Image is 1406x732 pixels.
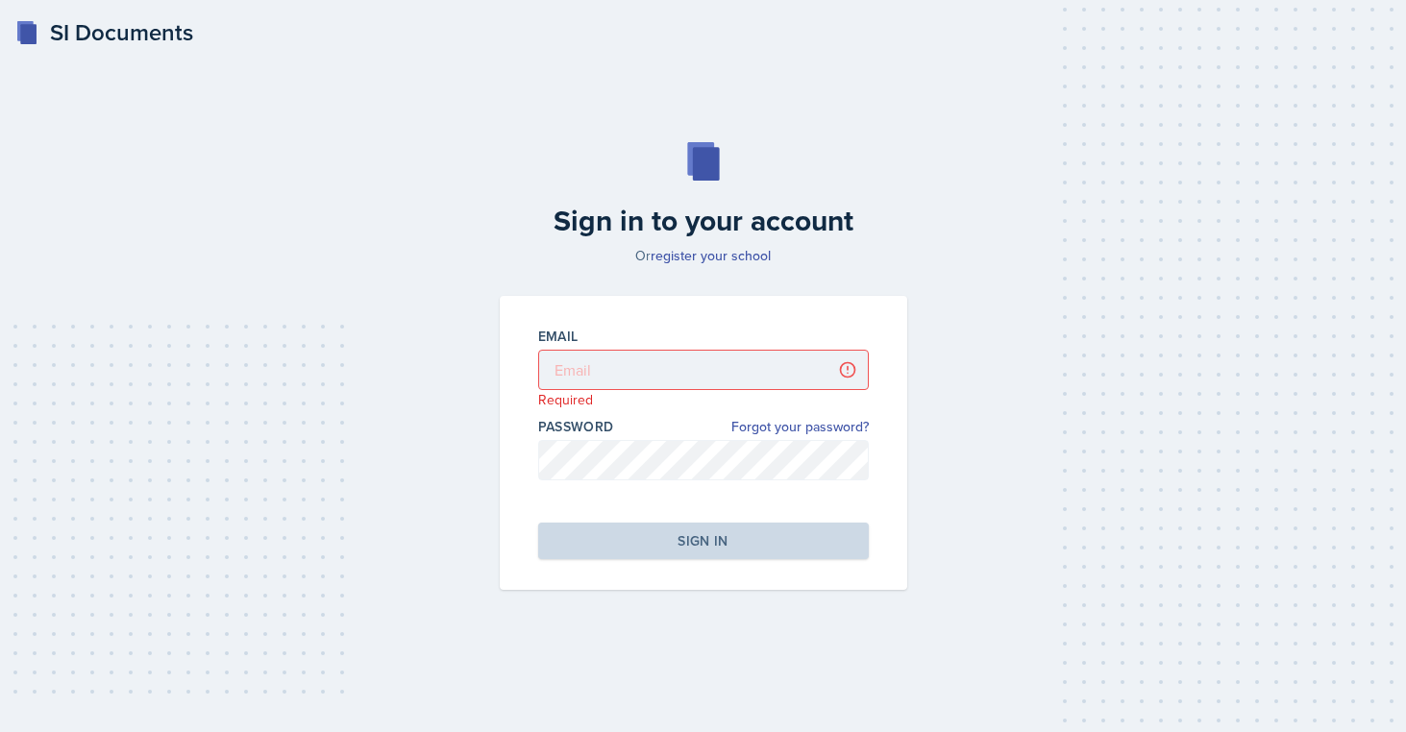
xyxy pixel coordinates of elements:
[538,327,579,346] label: Email
[488,246,919,265] p: Or
[538,390,869,409] p: Required
[538,523,869,559] button: Sign in
[15,15,193,50] a: SI Documents
[731,417,869,437] a: Forgot your password?
[651,246,771,265] a: register your school
[678,531,728,550] div: Sign in
[538,350,869,390] input: Email
[488,204,919,238] h2: Sign in to your account
[538,417,614,436] label: Password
